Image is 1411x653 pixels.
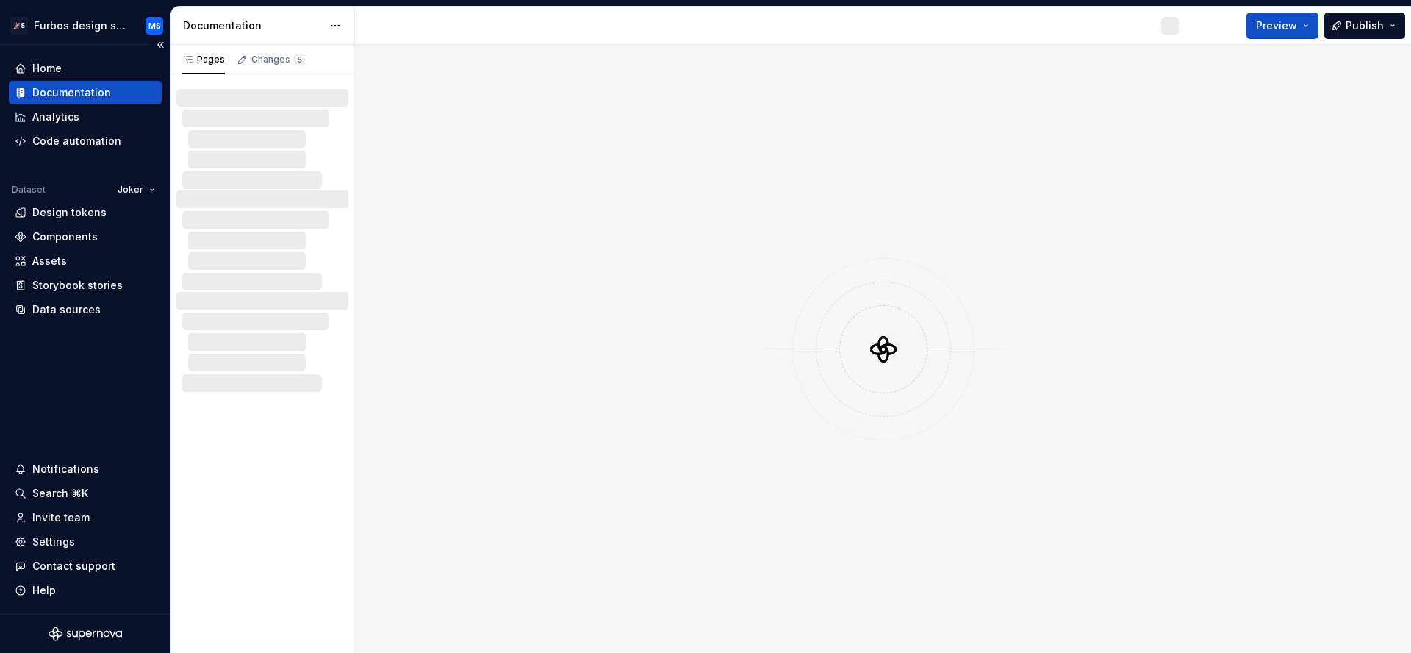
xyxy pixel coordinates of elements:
div: 🚀S [10,17,28,35]
div: Components [32,229,98,244]
button: Help [9,579,162,602]
a: Assets [9,249,162,273]
button: Joker [111,179,162,200]
a: Code automation [9,129,162,153]
button: Notifications [9,457,162,481]
div: Documentation [183,18,322,33]
div: Assets [32,254,67,268]
div: Notifications [32,462,99,477]
div: Settings [32,535,75,549]
a: Data sources [9,298,162,321]
div: Furbos design system [34,18,128,33]
a: Analytics [9,105,162,129]
div: Search ⌘K [32,486,88,501]
span: Publish [1346,18,1384,33]
div: Dataset [12,184,46,196]
div: Data sources [32,302,101,317]
a: Settings [9,530,162,554]
div: Help [32,583,56,598]
a: Components [9,225,162,249]
span: Joker [118,184,143,196]
div: MS [148,20,161,32]
div: Analytics [32,110,79,124]
button: Preview [1246,13,1318,39]
span: 5 [293,54,305,65]
div: Storybook stories [32,278,123,293]
div: Pages [182,54,225,65]
button: Publish [1324,13,1405,39]
div: Design tokens [32,205,107,220]
div: Home [32,61,62,76]
span: Preview [1256,18,1297,33]
div: Invite team [32,510,90,525]
button: Search ⌘K [9,482,162,505]
div: Code automation [32,134,121,149]
a: Design tokens [9,201,162,224]
a: Home [9,57,162,80]
button: 🚀SFurbos design systemMS [3,10,168,41]
button: Contact support [9,554,162,578]
div: Documentation [32,85,111,100]
button: Collapse sidebar [150,35,170,55]
a: Documentation [9,81,162,104]
svg: Supernova Logo [49,627,122,641]
div: Changes [251,54,305,65]
a: Invite team [9,506,162,529]
a: Storybook stories [9,274,162,297]
div: Contact support [32,559,115,574]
